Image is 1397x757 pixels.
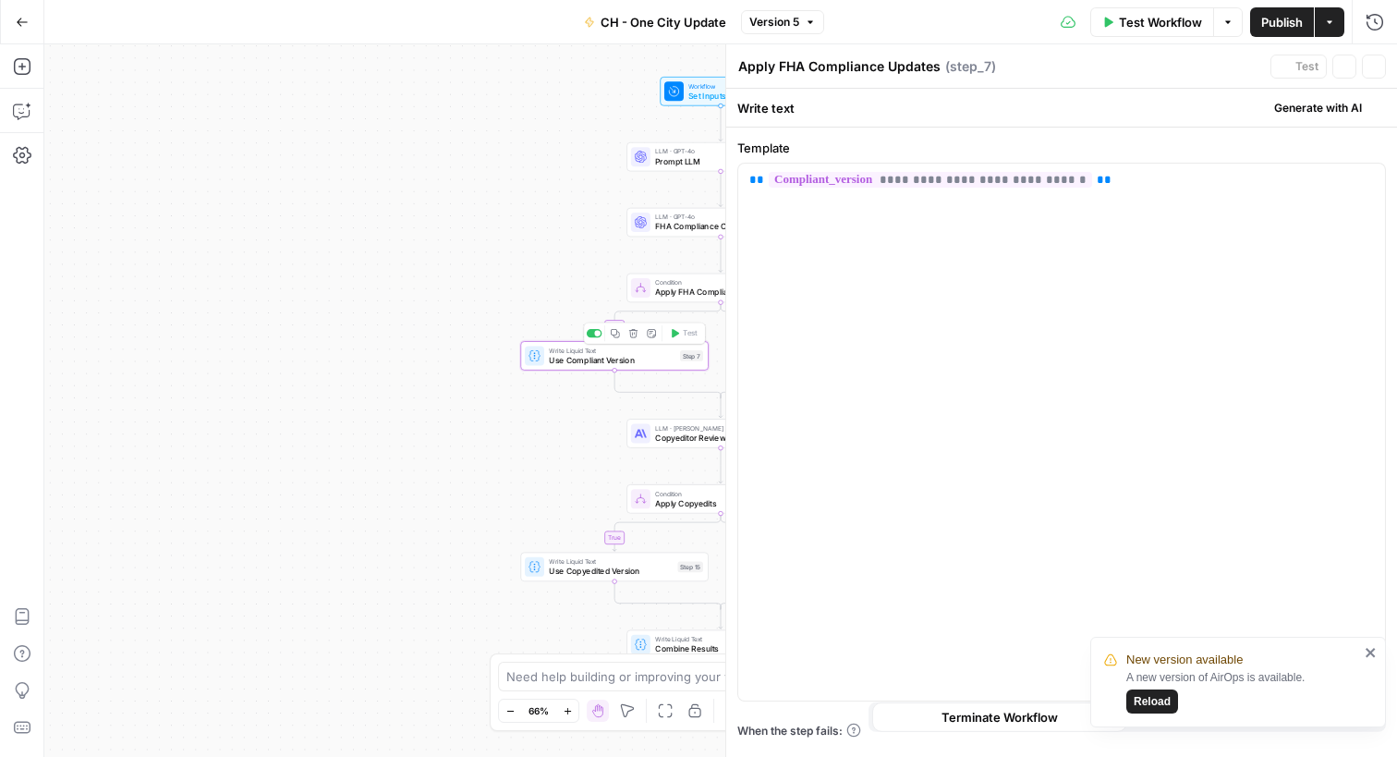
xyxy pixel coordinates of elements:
[741,10,824,34] button: Version 5
[1090,7,1213,37] button: Test Workflow
[737,139,1386,157] label: Template
[941,708,1058,726] span: Terminate Workflow
[665,325,703,341] button: Test
[1365,645,1378,660] button: close
[655,221,782,233] span: FHA Compliance Check
[520,553,708,582] div: Write Liquid TextUse Copyedited VersionStep 15
[626,208,814,238] div: LLM · GPT-4oFHA Compliance CheckStep 5
[549,565,673,577] span: Use Copyedited Version
[626,484,814,514] div: ConditionApply CopyeditsStep 14
[655,497,778,509] span: Apply Copyedits
[549,556,673,567] span: Write Liquid Text
[655,634,781,644] span: Write Liquid Text
[677,561,703,572] div: Step 15
[1250,96,1386,120] button: Generate with AI
[945,57,996,76] span: ( step_7 )
[688,90,748,102] span: Set Inputs
[1119,13,1202,31] span: Test Workflow
[614,370,721,397] g: Edge from step_7 to step_6-conditional-end
[549,354,675,366] span: Use Compliant Version
[626,419,814,448] div: LLM · [PERSON_NAME] 4Copyeditor ReviewStep 13
[655,489,778,499] span: Condition
[1134,693,1171,710] span: Reload
[655,432,779,444] span: Copyeditor Review
[737,723,861,739] a: When the step fails:
[1126,690,1178,714] button: Reload
[655,642,781,654] span: Combine Results
[683,328,698,339] span: Test
[688,81,748,92] span: Workflow
[680,350,703,361] div: Step 7
[549,346,675,356] span: Write Liquid Text
[1126,651,1243,669] span: New version available
[613,513,721,551] g: Edge from step_14 to step_15
[573,7,737,37] button: CH - One City Update
[655,286,782,298] span: Apply FHA Compliance Updates
[655,212,782,222] span: LLM · GPT-4o
[1274,100,1362,116] span: Generate with AI
[626,630,814,660] div: Write Liquid TextCombine ResultsStep 4
[1270,55,1327,79] button: Test
[1126,669,1359,714] div: A new version of AirOps is available.
[655,423,779,433] span: LLM · [PERSON_NAME] 4
[738,57,941,76] textarea: Apply FHA Compliance Updates
[613,302,721,340] g: Edge from step_6 to step_7
[726,89,1397,127] div: Write text
[1295,58,1318,75] span: Test
[655,147,778,157] span: LLM · GPT-4o
[655,277,782,287] span: Condition
[626,274,814,303] div: ConditionApply FHA Compliance UpdatesStep 6
[626,142,814,172] div: LLM · GPT-4oPrompt LLMStep 35
[614,581,721,609] g: Edge from step_15 to step_14-conditional-end
[528,703,549,718] span: 66%
[1261,13,1303,31] span: Publish
[520,341,708,371] div: Write Liquid TextUse Compliant VersionStep 7Test
[655,155,778,167] span: Prompt LLM
[601,13,726,31] span: CH - One City Update
[749,14,799,31] span: Version 5
[626,77,814,106] div: WorkflowSet InputsInputs
[1250,7,1314,37] button: Publish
